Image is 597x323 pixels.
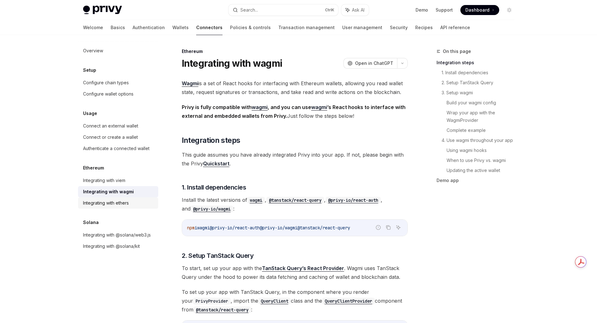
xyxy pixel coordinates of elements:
a: Wagmi [182,80,198,87]
a: 2. Setup TanStack Query [442,78,519,88]
a: Demo [416,7,428,13]
a: User management [342,20,382,35]
a: When to use Privy vs. wagmi [447,155,519,165]
a: Demo app [437,175,519,185]
a: Connectors [196,20,223,35]
a: Build your wagmi config [447,98,519,108]
span: @privy-io/react-auth [210,225,260,231]
span: @tanstack/react-query [297,225,350,231]
code: @tanstack/react-query [193,306,251,313]
div: Overview [83,47,103,55]
button: Toggle dark mode [504,5,514,15]
a: 4. Use wagmi throughout your app [442,135,519,145]
div: Connect or create a wallet [83,133,138,141]
a: Policies & controls [230,20,271,35]
a: Configure wallet options [78,88,158,100]
div: Configure wallet options [83,90,134,98]
span: npm [187,225,195,231]
a: @privy-io/react-auth [326,197,381,203]
div: Search... [240,6,258,14]
h5: Ethereum [83,164,104,172]
a: Authenticate a connected wallet [78,143,158,154]
span: To start, set up your app with the . Wagmi uses TanStack Query under the hood to power its data f... [182,264,408,281]
a: wagmi [252,104,268,111]
span: Just follow the steps below! [182,103,408,120]
code: wagmi [247,197,265,204]
span: Open in ChatGPT [355,60,393,66]
a: Welcome [83,20,103,35]
span: Ctrl K [325,8,334,13]
a: @privy-io/wagmi [191,206,233,212]
div: Integrating with @solana/kit [83,242,140,250]
div: Ethereum [182,48,408,55]
a: Using wagmi hooks [447,145,519,155]
h1: Integrating with wagmi [182,58,282,69]
strong: Privy is fully compatible with , and you can use ’s React hooks to interface with external and em... [182,104,406,119]
code: @privy-io/wagmi [191,206,233,212]
span: 2. Setup TanStack Query [182,251,254,260]
a: Complete example [447,125,519,135]
a: wagmi [247,197,265,203]
code: QueryClient [258,298,291,305]
span: To set up your app with TanStack Query, in the component where you render your , import the class... [182,288,408,314]
a: @tanstack/react-query [266,197,324,203]
code: @privy-io/react-auth [326,197,381,204]
a: QueryClient [258,298,291,304]
a: Overview [78,45,158,56]
div: Configure chain types [83,79,129,86]
a: Transaction management [278,20,335,35]
a: Integrating with @solana/web3.js [78,229,158,241]
a: Integrating with viem [78,175,158,186]
a: wagmi [311,104,327,111]
a: Authentication [133,20,165,35]
a: 1. Install dependencies [442,68,519,78]
button: Search...CtrlK [228,4,338,16]
a: QueryClientProvider [322,298,375,304]
span: i [195,225,197,231]
h5: Solana [83,219,99,226]
div: Connect an external wallet [83,122,138,130]
span: This guide assumes you have already integrated Privy into your app. If not, please begin with the... [182,150,408,168]
span: is a set of React hooks for interfacing with Ethereum wallets, allowing you read wallet state, re... [182,79,408,96]
a: Integrating with @solana/kit [78,241,158,252]
a: Security [390,20,408,35]
span: Ask AI [352,7,364,13]
span: 1. Install dependencies [182,183,246,192]
a: Wrap your app with the WagmiProvider [447,108,519,125]
code: PrivyProvider [193,298,231,305]
a: Integrating with ethers [78,197,158,209]
a: 3. Setup wagmi [442,88,519,98]
a: Updating the active wallet [447,165,519,175]
a: Support [436,7,453,13]
h5: Usage [83,110,97,117]
button: Ask AI [341,4,369,16]
div: Authenticate a connected wallet [83,145,149,152]
div: Integrating with wagmi [83,188,134,195]
a: Wallets [172,20,189,35]
span: @privy-io/wagmi [260,225,297,231]
a: Quickstart [203,160,229,167]
span: Install the latest versions of , , , and : [182,195,408,213]
div: Integrating with viem [83,177,125,184]
button: Open in ChatGPT [343,58,397,69]
a: @tanstack/react-query [193,306,251,313]
button: Copy the contents from the code block [384,223,392,232]
a: Integrating with wagmi [78,186,158,197]
a: Connect an external wallet [78,120,158,132]
a: Integration steps [437,58,519,68]
img: light logo [83,6,122,14]
span: Integration steps [182,135,240,145]
div: Integrating with ethers [83,199,129,207]
span: On this page [443,48,471,55]
a: API reference [440,20,470,35]
h5: Setup [83,66,96,74]
a: TanStack Query’s React Provider [262,265,344,272]
a: Basics [111,20,125,35]
button: Report incorrect code [374,223,382,232]
a: Recipes [415,20,433,35]
span: Dashboard [465,7,490,13]
a: Configure chain types [78,77,158,88]
code: QueryClientProvider [322,298,375,305]
a: Connect or create a wallet [78,132,158,143]
a: Dashboard [460,5,499,15]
